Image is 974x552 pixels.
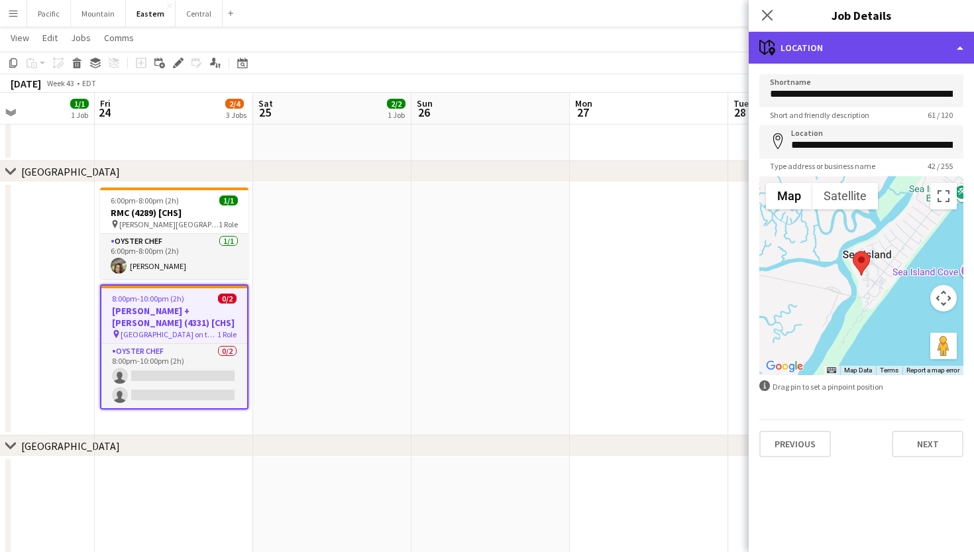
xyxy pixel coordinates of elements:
[930,285,957,311] button: Map camera controls
[99,29,139,46] a: Comms
[759,380,963,393] div: Drag pin to set a pinpoint position
[119,219,219,229] span: [PERSON_NAME][GEOGRAPHIC_DATA] ([GEOGRAPHIC_DATA], [GEOGRAPHIC_DATA])
[100,188,248,279] app-job-card: 6:00pm-8:00pm (2h)1/1RMC (4289) [CHS] [PERSON_NAME][GEOGRAPHIC_DATA] ([GEOGRAPHIC_DATA], [GEOGRAP...
[104,32,134,44] span: Comms
[575,97,592,109] span: Mon
[71,1,126,27] button: Mountain
[827,366,836,375] button: Keyboard shortcuts
[415,105,433,120] span: 26
[112,294,184,304] span: 8:00pm-10:00pm (2h)
[11,77,41,90] div: [DATE]
[5,29,34,46] a: View
[100,234,248,279] app-card-role: Oyster Chef1/16:00pm-8:00pm (2h)[PERSON_NAME]
[11,32,29,44] span: View
[121,329,217,339] span: [GEOGRAPHIC_DATA] on the [GEOGRAPHIC_DATA] ([GEOGRAPHIC_DATA], [GEOGRAPHIC_DATA])
[749,7,974,24] h3: Job Details
[218,294,237,304] span: 0/2
[126,1,176,27] button: Eastern
[44,78,77,88] span: Week 43
[98,105,111,120] span: 24
[42,32,58,44] span: Edit
[70,99,89,109] span: 1/1
[812,183,878,209] button: Show satellite imagery
[82,78,96,88] div: EDT
[256,105,273,120] span: 25
[387,99,406,109] span: 2/2
[226,110,246,120] div: 3 Jobs
[759,161,886,171] span: Type address or business name
[417,97,433,109] span: Sun
[733,97,749,109] span: Tue
[930,183,957,209] button: Toggle fullscreen view
[21,439,120,453] div: [GEOGRAPHIC_DATA]
[892,431,963,457] button: Next
[759,431,831,457] button: Previous
[573,105,592,120] span: 27
[880,366,898,374] a: Terms (opens in new tab)
[219,219,238,229] span: 1 Role
[100,207,248,219] h3: RMC (4289) [CHS]
[71,110,88,120] div: 1 Job
[906,366,959,374] a: Report a map error
[763,358,806,375] img: Google
[21,165,120,178] div: [GEOGRAPHIC_DATA]
[111,195,179,205] span: 6:00pm-8:00pm (2h)
[388,110,405,120] div: 1 Job
[37,29,63,46] a: Edit
[100,284,248,410] app-job-card: 8:00pm-10:00pm (2h)0/2[PERSON_NAME] + [PERSON_NAME] (4331) [CHS] [GEOGRAPHIC_DATA] on the [GEOGRA...
[917,110,963,120] span: 61 / 120
[844,366,872,375] button: Map Data
[731,105,749,120] span: 28
[217,329,237,339] span: 1 Role
[749,32,974,64] div: Location
[176,1,223,27] button: Central
[100,97,111,109] span: Fri
[101,305,247,329] h3: [PERSON_NAME] + [PERSON_NAME] (4331) [CHS]
[101,344,247,408] app-card-role: Oyster Chef0/28:00pm-10:00pm (2h)
[225,99,244,109] span: 2/4
[258,97,273,109] span: Sat
[766,183,812,209] button: Show street map
[930,333,957,359] button: Drag Pegman onto the map to open Street View
[219,195,238,205] span: 1/1
[71,32,91,44] span: Jobs
[759,110,880,120] span: Short and friendly description
[66,29,96,46] a: Jobs
[763,358,806,375] a: Open this area in Google Maps (opens a new window)
[917,161,963,171] span: 42 / 255
[27,1,71,27] button: Pacific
